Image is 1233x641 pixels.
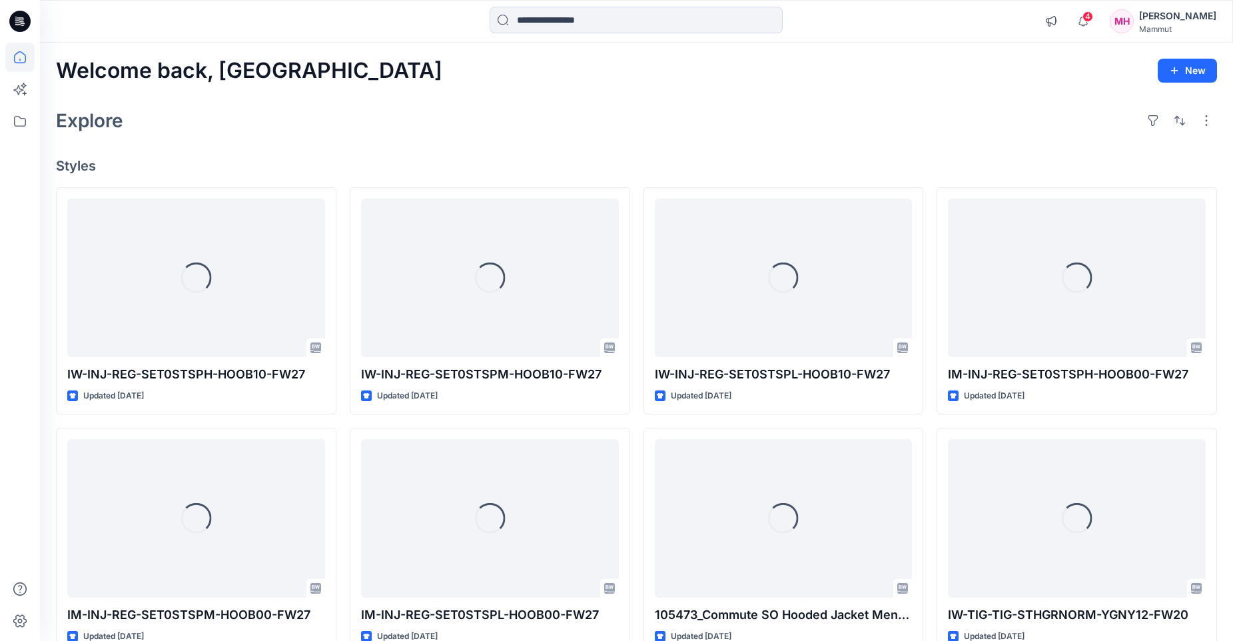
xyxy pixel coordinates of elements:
[83,389,144,403] p: Updated [DATE]
[1158,59,1217,83] button: New
[56,59,442,83] h2: Welcome back, [GEOGRAPHIC_DATA]
[1082,11,1093,22] span: 4
[964,389,1025,403] p: Updated [DATE]
[671,389,731,403] p: Updated [DATE]
[1139,24,1216,34] div: Mammut
[67,365,325,384] p: IW-INJ-REG-SET0STSPH-HOOB10-FW27
[655,606,913,624] p: 105473_Commute SO Hooded Jacket Men AF
[655,365,913,384] p: IW-INJ-REG-SET0STSPL-HOOB10-FW27
[377,389,438,403] p: Updated [DATE]
[361,606,619,624] p: IM-INJ-REG-SET0STSPL-HOOB00-FW27
[948,365,1206,384] p: IM-INJ-REG-SET0STSPH-HOOB00-FW27
[1110,9,1134,33] div: MH
[67,606,325,624] p: IM-INJ-REG-SET0STSPM-HOOB00-FW27
[361,365,619,384] p: IW-INJ-REG-SET0STSPM-HOOB10-FW27
[56,110,123,131] h2: Explore
[948,606,1206,624] p: IW-TIG-TIG-STHGRNORM-YGNY12-FW20
[56,158,1217,174] h4: Styles
[1139,8,1216,24] div: [PERSON_NAME]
